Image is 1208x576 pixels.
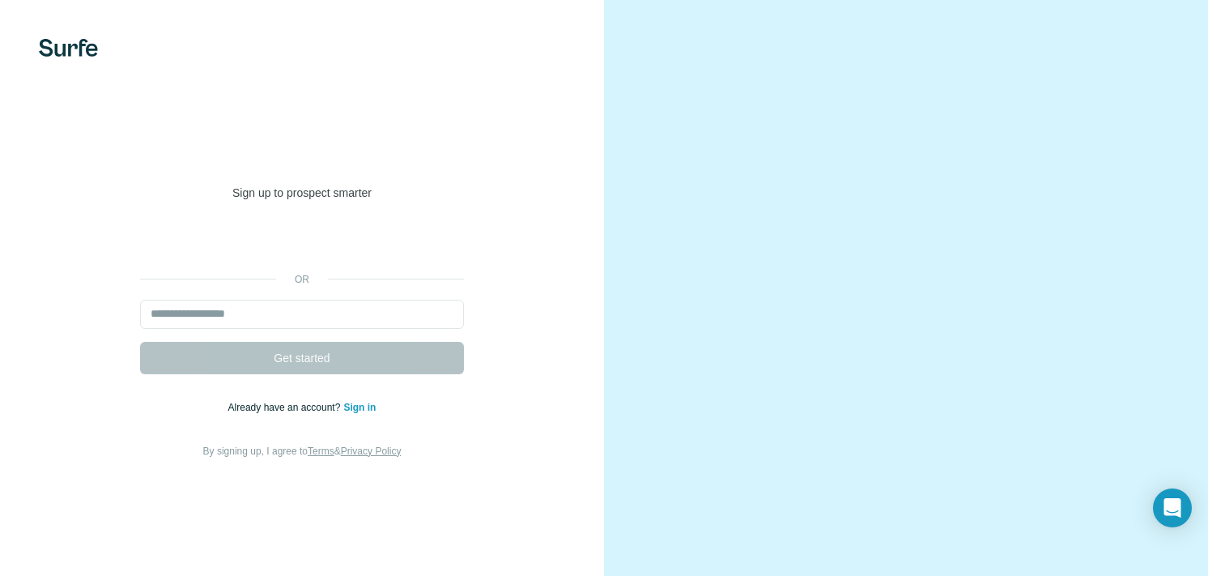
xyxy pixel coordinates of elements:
iframe: Sign in with Google Button [132,225,472,261]
img: Surfe's logo [39,39,98,57]
p: Sign up to prospect smarter [140,185,464,201]
a: Terms [308,446,334,457]
a: Privacy Policy [341,446,402,457]
p: or [276,272,328,287]
h1: Welcome to [GEOGRAPHIC_DATA] [140,117,464,181]
a: Sign in [343,402,376,413]
span: By signing up, I agree to & [203,446,402,457]
div: Open Intercom Messenger [1153,489,1192,527]
span: Already have an account? [228,402,344,413]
